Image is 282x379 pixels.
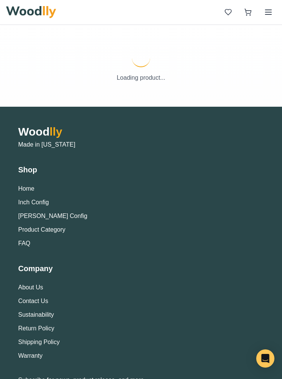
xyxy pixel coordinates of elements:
[6,73,276,82] p: Loading product...
[18,311,54,318] a: Sustainability
[18,352,42,359] a: Warranty
[18,339,60,345] a: Shipping Policy
[6,6,56,18] img: Woodlly
[256,349,274,368] div: Open Intercom Messenger
[18,164,264,175] h3: Shop
[50,125,62,138] span: lly
[18,140,264,149] p: Made in [US_STATE]
[18,226,66,233] a: Product Category
[18,198,49,207] button: Inch Config
[18,240,30,246] a: FAQ
[18,263,264,274] h3: Company
[18,325,54,332] a: Return Policy
[18,185,34,192] a: Home
[18,284,43,291] a: About Us
[18,125,264,139] h2: Wood
[18,212,87,221] button: [PERSON_NAME] Config
[18,298,48,304] a: Contact Us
